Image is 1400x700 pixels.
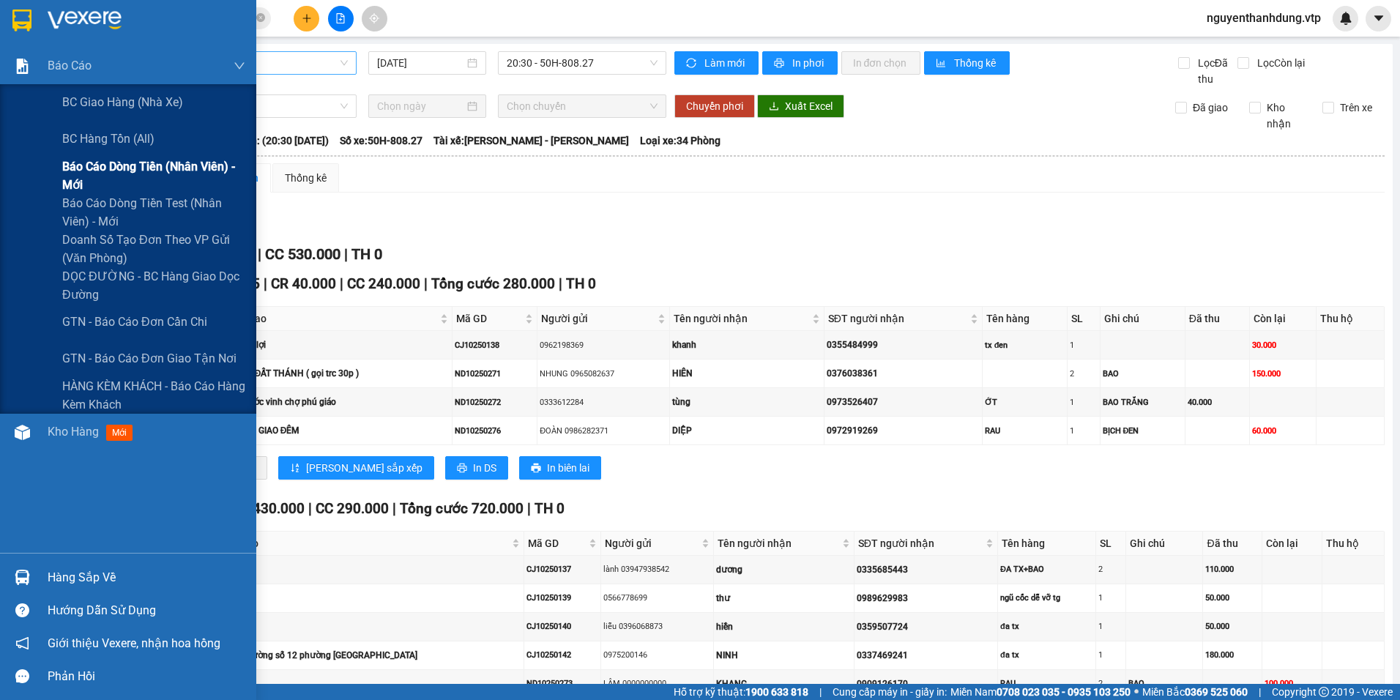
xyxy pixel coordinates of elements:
[1319,687,1329,697] span: copyright
[351,245,382,263] span: TH 0
[827,424,980,438] div: 0972919269
[1000,677,1093,690] div: RAU
[507,52,658,74] span: 20:30 - 50H-808.27
[745,686,808,698] strong: 1900 633 818
[566,275,596,292] span: TH 0
[985,396,1065,409] div: ỚT
[227,424,450,438] div: CCBD / GIAO ĐÊM
[672,338,822,352] div: khanh
[1098,649,1123,661] div: 1
[857,649,995,663] div: 0337469241
[1070,368,1098,380] div: 2
[316,500,389,517] span: CC 290.000
[670,331,824,360] td: khanh
[603,649,711,661] div: 0975200146
[1259,684,1261,700] span: |
[453,417,537,445] td: ND10250276
[1205,563,1259,576] div: 110.000
[507,95,658,117] span: Chọn chuyến
[854,556,998,584] td: 0335685443
[1252,339,1314,351] div: 30.000
[453,331,537,360] td: CJ10250138
[605,535,699,551] span: Người gửi
[924,51,1010,75] button: bar-chartThống kê
[526,592,599,604] div: CJ10250139
[1188,396,1247,409] div: 40.000
[227,338,450,352] div: n4 hòa lợi
[524,641,602,670] td: CJ10250142
[541,310,655,327] span: Người gửi
[785,98,833,114] span: Xuất Excel
[15,603,29,617] span: question-circle
[526,677,599,690] div: ND10250273
[1203,532,1262,556] th: Đã thu
[456,310,522,327] span: Mã GD
[285,170,327,186] div: Thống kê
[453,388,537,417] td: ND10250272
[62,130,154,148] span: BC hàng tồn (all)
[453,360,537,388] td: ND10250271
[674,310,809,327] span: Tên người nhận
[670,417,824,445] td: DIỆP
[1142,684,1248,700] span: Miền Bắc
[264,275,267,292] span: |
[526,563,599,576] div: CJ10250137
[686,58,699,70] span: sync
[714,556,854,584] td: dương
[716,677,852,691] div: KHANG
[526,620,599,633] div: CJ10250140
[1187,100,1234,116] span: Đã giao
[672,367,822,381] div: HIÊN
[540,396,667,409] div: 0333612284
[603,677,711,690] div: LÂM 0000000000
[528,535,587,551] span: Mã GD
[1261,100,1312,132] span: Kho nhận
[819,684,822,700] span: |
[1334,100,1378,116] span: Trên xe
[106,425,133,441] span: mới
[455,368,535,380] div: ND10250271
[526,649,599,661] div: CJ10250142
[1192,55,1237,87] span: Lọc Đã thu
[1000,563,1093,576] div: ĐA TX+BAO
[854,584,998,613] td: 0989629983
[1205,592,1259,604] div: 50.000
[62,267,245,304] span: DỌC ĐƯỜNG - BC hàng giao dọc đường
[219,649,521,663] div: gtn 1b đường số 12 phường [GEOGRAPHIC_DATA]
[674,94,755,118] button: Chuyển phơi
[1098,620,1123,633] div: 1
[48,600,245,622] div: Hướng dẫn sử dụng
[936,58,948,70] span: bar-chart
[1103,368,1183,380] div: BAO
[1185,686,1248,698] strong: 0369 525 060
[220,535,509,551] span: ĐC Giao
[603,563,711,576] div: lành 03947938542
[62,157,245,194] span: Báo cáo dòng tiền (nhân viên) - mới
[824,360,983,388] td: 0376038361
[1000,649,1093,661] div: đa tx
[769,101,779,113] span: download
[473,460,496,476] span: In DS
[433,133,629,149] span: Tài xế: [PERSON_NAME] - [PERSON_NAME]
[347,275,420,292] span: CC 240.000
[62,93,183,111] span: BC giao hàng (nhà xe)
[672,424,822,438] div: DIỆP
[714,584,854,613] td: thư
[15,669,29,683] span: message
[716,620,852,634] div: hiền
[828,310,967,327] span: SĐT người nhận
[48,634,220,652] span: Giới thiệu Vexere, nhận hoa hồng
[294,6,319,31] button: plus
[48,56,92,75] span: Báo cáo
[954,55,998,71] span: Thống kê
[1098,592,1123,604] div: 1
[1103,425,1183,437] div: BỊCH ĐEN
[377,55,463,71] input: 14/10/2025
[308,500,312,517] span: |
[1372,12,1385,25] span: caret-down
[302,13,312,23] span: plus
[1134,689,1139,695] span: ⚪️
[674,684,808,700] span: Hỗ trợ kỹ thuật:
[824,331,983,360] td: 0355484999
[950,684,1131,700] span: Miền Nam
